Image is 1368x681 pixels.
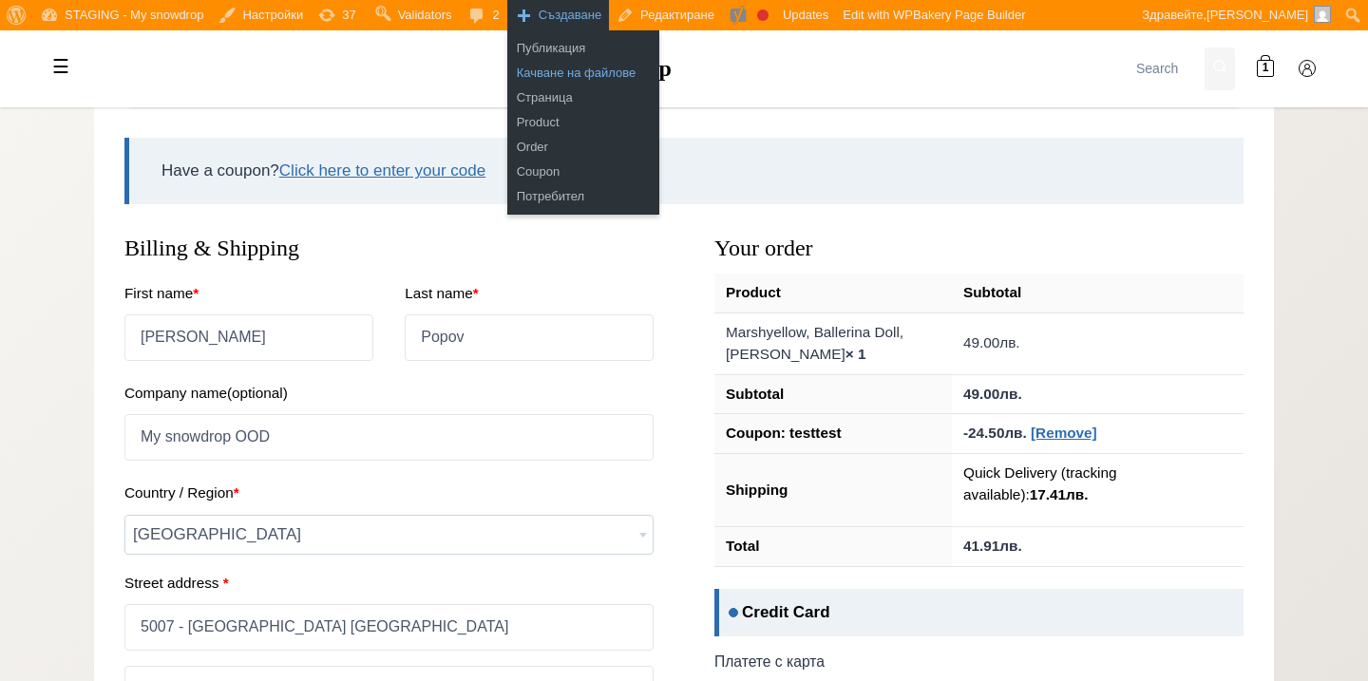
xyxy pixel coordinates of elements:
[684,235,1244,262] h3: Your order
[1031,425,1097,441] a: [Remove]
[507,30,659,215] ul: Създаване
[405,276,654,312] label: Last name
[757,9,769,21] div: Focus keyphrase not set
[714,374,952,414] th: Subtotal
[507,135,659,160] a: Order
[507,184,659,209] a: Потребител
[963,538,1022,554] span: 41.91
[714,454,952,527] th: Shipping
[507,61,659,85] a: Качване на файлове
[193,285,199,301] abbr: required
[968,425,1027,441] span: 24.50
[124,566,654,601] label: Street address
[963,334,1020,350] span: 49.00
[125,516,653,554] span: Belgium
[963,463,1232,506] label: Quick Delivery (tracking available):
[952,414,1244,454] td: -
[1066,486,1088,502] span: лв.
[507,110,659,135] a: Product
[714,414,952,454] th: Coupon: testtest
[714,312,952,374] td: Marshyellow, Ballerina Doll, [PERSON_NAME]
[223,575,229,591] abbr: required
[999,334,1019,350] span: лв.
[1263,60,1269,78] span: 1
[1206,8,1308,22] span: [PERSON_NAME]
[473,285,479,301] abbr: required
[227,385,288,401] span: (optional)
[42,47,80,85] label: Toggle mobile menu
[1030,486,1089,502] span: 17.41
[124,376,654,411] label: Company name
[952,274,1244,312] th: Subtotal
[279,161,485,180] a: Click here to enter your code
[124,138,1244,204] div: Have a coupon?
[124,515,654,555] span: Country / Region
[124,476,654,511] label: Country / Region
[507,36,659,61] a: Публикация
[714,526,952,566] th: Total
[714,589,1244,636] label: Credit Card
[1246,49,1284,87] a: 1
[124,235,654,262] h3: Billing & Shipping
[845,346,866,362] strong: × 1
[234,484,239,501] abbr: required
[999,386,1021,402] span: лв.
[714,274,952,312] th: Product
[124,604,654,650] input: House number and street name
[1129,47,1205,90] input: Search
[714,651,1244,672] p: Платете с карта
[507,85,659,110] a: Страница
[124,276,373,312] label: First name
[507,160,659,184] a: Coupon
[1004,425,1026,441] span: лв.
[999,538,1021,554] span: лв.
[963,386,1022,402] span: 49.00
